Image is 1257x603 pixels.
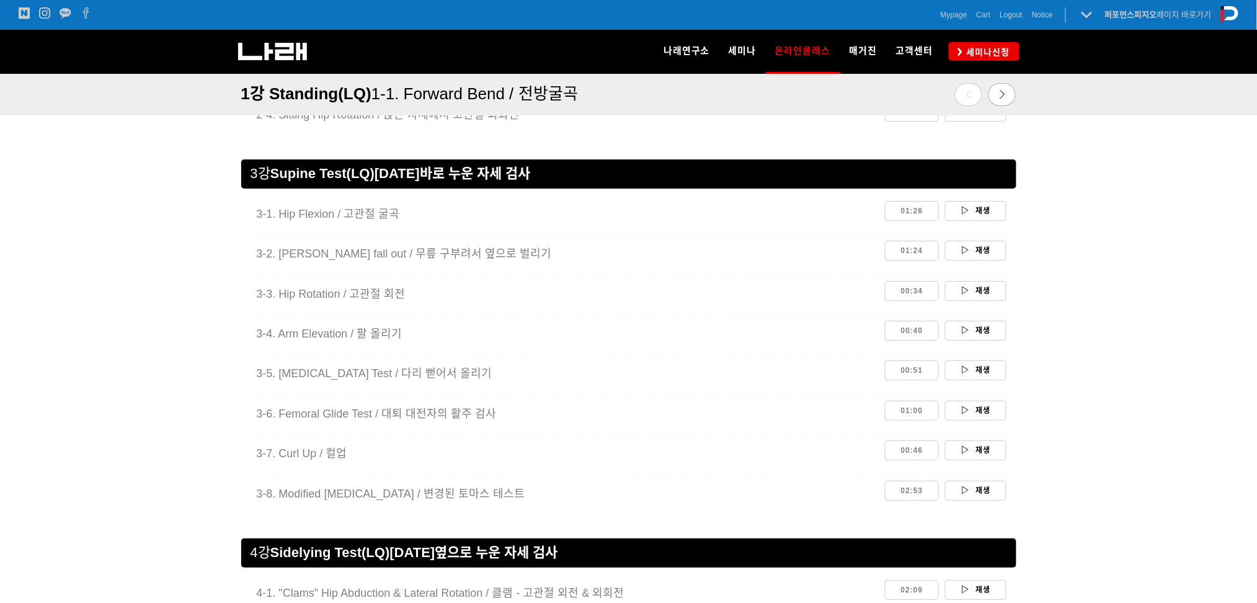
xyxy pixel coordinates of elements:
a: 매거진 [840,30,887,73]
a: 재생 [945,201,1006,221]
span: 3- [257,367,267,380]
a: 3-1. Hip Flexion / 고관절 굴곡 [251,201,881,228]
span: 3-4. Arm Elevation / 팔 올리기 [257,328,402,340]
span: 나래연구소 [664,45,710,56]
span: 7. Curl Up / 컬업 [267,447,347,460]
span: 온라인클래스 [775,41,831,61]
a: 3-2. [PERSON_NAME] fall out / 무릎 구부려서 옆으로 벌리기 [251,241,881,267]
span: 매거진 [850,45,877,56]
a: 재생 [945,360,1006,380]
span: 3- [257,488,267,500]
span: 3. Hip Rotation / 고관절 회전 [267,288,406,300]
span: 1- [371,84,386,103]
a: 재생 [945,481,1006,501]
span: 세미나신청 [963,46,1010,58]
a: 온라인클래스 [766,30,840,73]
span: 3- [257,408,267,420]
a: Mypage [941,9,967,21]
a: 00:34 [885,281,939,301]
span: 2-4. Sitting Hip Rotation / 앉은 자세에서 고관절 외회전 [257,109,520,121]
a: 3-6. Femoral Glide Test / 대퇴 대전자의 활주 검사 [251,401,881,427]
span: 8. Modified [MEDICAL_DATA] / 변경된 토마스 테스트 [267,488,525,500]
span: 고객센터 [896,45,933,56]
a: 3-5. [MEDICAL_DATA] Test / 다리 뻗어서 올리기 [251,360,881,387]
a: 3-7. Curl Up / 컬업 [251,440,881,467]
span: 4강 [251,545,270,560]
span: 1강 Standing(LQ) [241,84,371,103]
a: 세미나 [719,30,766,73]
span: 3-1. Hip Flexion / 고관절 굴곡 [257,208,400,220]
strong: [DATE] [375,166,420,181]
a: Notice [1032,9,1053,21]
span: 3- [257,447,267,460]
a: 00:40 [885,321,939,341]
span: 3- [257,288,267,300]
a: 재생 [945,401,1006,421]
a: 재생 [945,281,1006,301]
strong: 퍼포먼스피지오 [1105,10,1157,19]
span: Supine Test(LQ) 바로 누운 자세 검사 [270,166,531,181]
a: 01:00 [885,401,939,421]
a: 나래연구소 [654,30,719,73]
span: Sidelying Test(LQ) 옆으로 누운 자세 검사 [270,545,558,560]
span: 4-1. "Clams" Hip Abduction & Lateral Rotation / 클램 - 고관절 외전 & 외회전 [257,587,624,599]
a: 재생 [945,241,1006,261]
span: 6. Femoral Glide Test / 대퇴 대전자의 활주 검사 [267,408,497,420]
a: 3-4. Arm Elevation / 팔 올리기 [251,321,881,347]
span: 1. Forward Bend / 전방굴곡 [386,84,578,103]
a: 세미나신청 [949,42,1019,60]
a: 재생 [945,440,1006,460]
a: 00:51 [885,360,939,380]
strong: [DATE] [389,545,435,560]
a: 3-8. Modified [MEDICAL_DATA] / 변경된 토마스 테스트 [251,481,881,507]
a: Logout [1000,9,1023,21]
span: 3강 [251,166,270,181]
a: 1강 Standing(LQ)1-1. Forward Bend / 전방굴곡 [241,77,752,110]
a: 퍼포먼스피지오페이지 바로가기 [1105,10,1212,19]
a: 00:46 [885,440,939,460]
a: 02:09 [885,580,939,600]
span: 5. [MEDICAL_DATA] Test / 다리 뻗어서 올리기 [267,367,492,380]
a: 재생 [945,321,1006,341]
a: 02:53 [885,481,939,501]
a: 재생 [945,580,1006,600]
span: 3-2. [PERSON_NAME] fall out / 무릎 구부려서 옆으로 벌리기 [257,248,552,260]
a: 3-3. Hip Rotation / 고관절 회전 [251,281,881,308]
a: 고객센터 [887,30,943,73]
span: 세미나 [729,45,757,56]
a: 01:26 [885,201,939,221]
a: 01:24 [885,241,939,261]
a: Cart [977,9,991,21]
